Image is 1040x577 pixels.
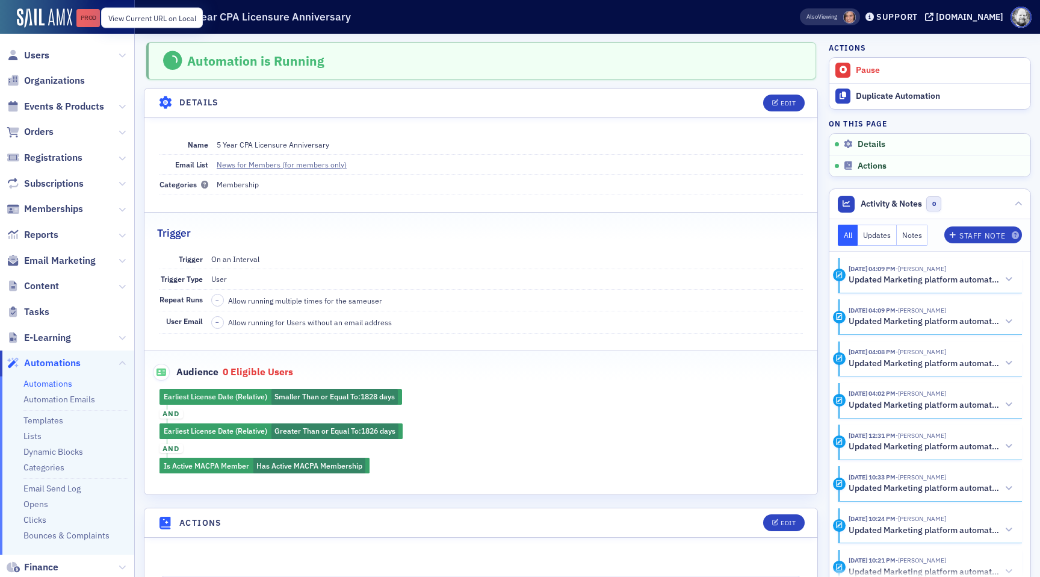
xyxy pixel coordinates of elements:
[60,308,66,320] span: If
[559,81,563,90] span: 0
[876,11,918,22] div: Support
[187,53,324,69] div: Automation is Running
[849,389,896,398] time: 10/10/2024 04:02 PM
[24,74,85,87] span: Organizations
[833,394,846,407] div: Activity
[571,424,574,432] span: 5
[639,532,643,541] span: 0
[833,269,846,281] div: Activity
[215,318,219,326] span: –
[70,310,109,318] span: If Has tag
[153,364,218,381] span: Audience
[849,514,896,523] time: 10/2/2024 10:24 PM
[7,100,104,113] a: Events & Products
[858,161,887,172] span: Actions
[211,274,227,284] span: User
[228,317,392,328] span: Allow running for Users without an email address
[781,100,796,107] div: Edit
[70,310,164,318] span: License-Renewal
[81,394,190,407] span: Halt the automation
[24,202,83,216] span: Memberships
[159,295,203,304] span: Repeat Runs
[105,199,193,210] a: 5 Year CPA Milestone
[228,295,382,306] span: Allow running multiple times for the same user
[959,232,1005,239] div: Staff Note
[833,561,846,573] div: Activity
[574,424,585,432] span: •
[574,424,608,432] span: Halted
[849,316,1014,328] button: Updated Marketing platform automation: 5 Year CPA Licensure Anniversary
[24,177,84,190] span: Subscriptions
[763,95,805,111] button: Edit
[76,13,100,23] div: Prod
[563,155,574,163] span: •
[101,8,203,28] div: View Current URL on Local
[639,81,643,90] span: 0
[7,254,96,267] a: Email Marketing
[829,58,1030,83] button: Pause
[829,42,866,53] h4: Actions
[24,357,81,370] span: Automations
[161,274,203,284] span: Trigger Type
[829,118,1031,129] h4: On this page
[849,440,1014,453] button: Updated Marketing platform automation: 5 Year CPA Licensure Anniversary
[23,462,64,473] a: Categories
[188,140,208,149] span: Name
[30,51,43,64] span: 1
[217,139,329,150] div: 5 Year CPA Licensure Anniversary
[23,530,110,541] a: Bounces & Complaints
[896,264,946,273] span: Luke Abell
[23,499,48,510] a: Opens
[179,254,203,264] span: Trigger
[925,13,1007,21] button: [DOMAIN_NAME]
[574,155,609,163] span: Completed
[897,225,928,246] button: Notes
[7,151,82,164] a: Registrations
[24,254,96,267] span: Email Marketing
[24,331,71,345] span: E-Learning
[217,179,259,190] div: Membership
[7,202,83,216] a: Memberships
[524,424,528,432] span: 0
[849,357,1014,370] button: Updated Marketing platform automation: 5 Year CPA Licensure Anniversary
[166,316,203,326] span: User Email
[528,424,539,432] span: •
[55,280,191,293] span: Check Conditions For
[609,228,643,237] span: Halted
[849,316,1000,327] h5: Updated Marketing platform automation: 5 Year CPA Licensure Anniversary
[896,389,946,398] span: Katie Foo
[896,556,946,564] span: Katie Foo
[7,331,71,345] a: E-Learning
[47,51,166,64] span: Add tags
[849,473,896,481] time: 10/2/2024 10:33 PM
[157,225,191,241] h2: Trigger
[858,139,885,150] span: Details
[24,228,58,242] span: Reports
[849,441,1000,452] h5: Updated Marketing platform automation: 5 Year CPA Licensure Anniversary
[896,348,946,356] span: Katie Foo
[896,431,946,440] span: Katie Foo
[541,228,563,237] span: Active
[17,8,72,28] img: SailAMX
[506,424,528,432] span: Active
[559,155,563,163] span: 0
[609,81,643,90] span: Halted
[833,478,846,490] div: Activity
[574,81,609,90] span: Completed
[829,83,1030,109] a: Duplicate Automation
[541,155,563,163] span: Active
[838,225,858,246] button: All
[7,279,59,293] a: Content
[609,228,620,237] span: •
[574,228,609,237] span: Completed
[24,49,49,62] span: Users
[186,10,351,24] h1: 5 Year CPA Licensure Anniversary
[849,431,896,440] time: 10/8/2024 12:31 PM
[30,502,43,515] span: 5
[849,556,896,564] time: 10/2/2024 10:21 PM
[159,179,208,189] span: Categories
[781,520,796,526] div: Edit
[541,81,563,90] span: Active
[936,11,1003,22] div: [DOMAIN_NAME]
